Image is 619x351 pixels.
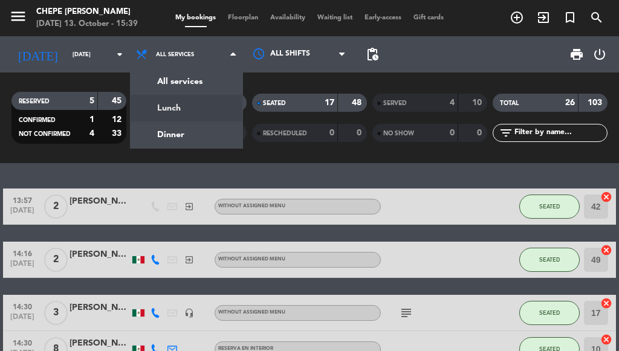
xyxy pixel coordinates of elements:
[407,14,450,21] span: Gift cards
[184,308,194,318] i: headset_mic
[19,117,56,123] span: CONFIRMED
[131,121,242,148] a: Dinner
[9,42,66,66] i: [DATE]
[156,51,194,58] span: All services
[36,6,138,18] div: Chepe [PERSON_NAME]
[44,248,68,272] span: 2
[19,131,71,137] span: NOT CONFIRMED
[536,10,551,25] i: exit_to_app
[383,100,407,106] span: SERVED
[9,7,27,30] button: menu
[7,246,37,260] span: 14:16
[513,126,607,140] input: Filter by name...
[184,255,194,265] i: exit_to_app
[263,130,307,137] span: RESCHEDULED
[600,191,612,203] i: cancel
[477,129,484,137] strong: 0
[450,98,455,107] strong: 4
[70,248,130,262] div: [PERSON_NAME]
[365,47,380,62] span: pending_actions
[36,18,138,30] div: [DATE] 13. October - 15:39
[112,47,127,62] i: arrow_drop_down
[589,36,610,72] div: LOG OUT
[311,14,358,21] span: Waiting list
[450,129,455,137] strong: 0
[325,98,334,107] strong: 17
[383,130,414,137] span: NO SHOW
[358,14,407,21] span: Early-access
[70,195,130,208] div: [PERSON_NAME]
[519,195,580,219] button: SEATED
[263,100,286,106] span: SEATED
[500,100,519,106] span: TOTAL
[600,333,612,346] i: cancel
[399,306,413,320] i: subject
[565,98,575,107] strong: 26
[7,335,37,349] span: 14:30
[44,301,68,325] span: 3
[510,10,524,25] i: add_circle_outline
[70,337,130,350] div: [PERSON_NAME]
[218,257,285,262] span: Without assigned menu
[539,309,560,316] span: SEATED
[7,207,37,221] span: [DATE]
[7,313,37,327] span: [DATE]
[89,97,94,105] strong: 5
[519,248,580,272] button: SEATED
[563,10,577,25] i: turned_in_not
[112,129,124,138] strong: 33
[357,129,364,137] strong: 0
[184,202,194,211] i: exit_to_app
[169,14,222,21] span: My bookings
[218,310,285,315] span: Without assigned menu
[19,98,50,105] span: RESERVED
[7,299,37,313] span: 14:30
[539,203,560,210] span: SEATED
[329,129,334,137] strong: 0
[112,97,124,105] strong: 45
[9,7,27,25] i: menu
[569,47,584,62] span: print
[519,301,580,325] button: SEATED
[592,47,607,62] i: power_settings_new
[131,68,242,95] a: All services
[89,115,94,124] strong: 1
[7,193,37,207] span: 13:57
[352,98,364,107] strong: 48
[218,204,285,208] span: Without assigned menu
[588,98,604,107] strong: 103
[44,195,68,219] span: 2
[499,126,513,140] i: filter_list
[600,244,612,256] i: cancel
[222,14,264,21] span: Floorplan
[7,260,37,274] span: [DATE]
[112,115,124,124] strong: 12
[600,297,612,309] i: cancel
[218,346,273,351] span: RESERVA EN INTERIOR
[89,129,94,138] strong: 4
[539,256,560,263] span: SEATED
[589,10,604,25] i: search
[131,95,242,121] a: Lunch
[264,14,311,21] span: Availability
[472,98,484,107] strong: 10
[70,301,130,315] div: [PERSON_NAME]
